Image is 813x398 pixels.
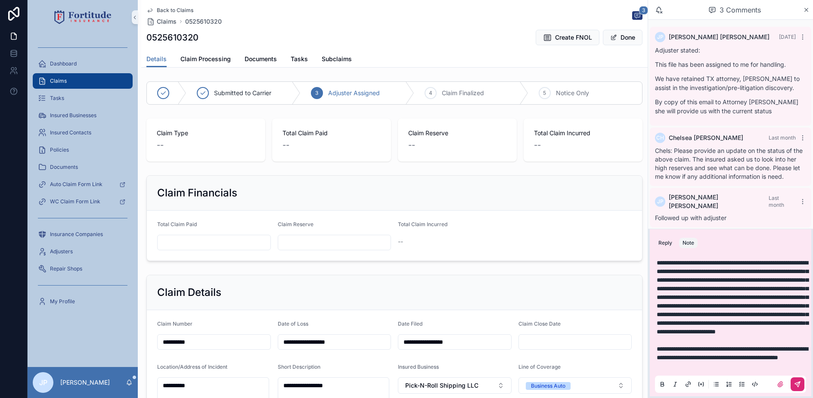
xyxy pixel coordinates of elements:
[33,227,133,242] a: Insurance Companies
[679,238,698,248] button: Note
[157,139,164,151] span: --
[50,78,67,84] span: Claims
[50,129,91,136] span: Insured Contacts
[146,7,193,14] a: Back to Claims
[328,89,380,97] span: Adjuster Assigned
[442,89,484,97] span: Claim Finalized
[33,244,133,259] a: Adjusters
[185,17,222,26] a: 0525610320
[655,214,726,221] span: Followed up with adjuster
[39,377,47,388] span: JP
[655,147,803,180] span: Chels: Please provide an update on the status of the above claim. The insured asked us to look in...
[180,55,231,63] span: Claim Processing
[278,364,320,370] span: Short Description
[146,51,167,68] a: Details
[60,378,110,387] p: [PERSON_NAME]
[408,129,506,137] span: Claim Reserve
[655,74,806,92] p: We have retained TX attorney, [PERSON_NAME] to assist in the investigation/pre-litigation discovery.
[33,125,133,140] a: Insured Contacts
[398,364,439,370] span: Insured Business
[157,129,255,137] span: Claim Type
[408,139,415,151] span: --
[534,139,541,151] span: --
[656,134,664,141] span: CH
[157,320,192,327] span: Claim Number
[534,129,632,137] span: Total Claim Incurred
[322,51,352,68] a: Subclaims
[518,377,632,394] button: Select Button
[518,364,561,370] span: Line of Coverage
[33,261,133,277] a: Repair Shops
[518,320,561,327] span: Claim Close Date
[536,30,599,45] button: Create FNOL
[398,237,403,246] span: --
[50,231,103,238] span: Insurance Companies
[322,55,352,63] span: Subclaims
[50,112,96,119] span: Insured Businesses
[669,134,743,142] span: Chelsea [PERSON_NAME]
[214,89,271,97] span: Submitted to Carrier
[655,46,806,55] p: Adjuster stated:
[278,320,308,327] span: Date of Loss
[657,34,664,40] span: JP
[603,30,642,45] button: Done
[669,33,770,41] span: [PERSON_NAME] [PERSON_NAME]
[769,195,784,208] span: Last month
[157,17,177,26] span: Claims
[720,5,761,15] span: 3 Comments
[50,198,100,205] span: WC Claim Form Link
[556,89,589,97] span: Notice Only
[398,221,447,227] span: Total Claim Incurred
[28,34,138,320] div: scrollable content
[282,139,289,151] span: --
[291,55,308,63] span: Tasks
[50,181,102,188] span: Auto Claim Form Link
[180,51,231,68] a: Claim Processing
[33,56,133,72] a: Dashboard
[769,134,796,141] span: Last month
[146,55,167,63] span: Details
[33,294,133,309] a: My Profile
[50,265,82,272] span: Repair Shops
[50,95,64,102] span: Tasks
[157,286,221,299] h2: Claim Details
[50,60,77,67] span: Dashboard
[157,221,197,227] span: Total Claim Paid
[33,194,133,209] a: WC Claim Form Link
[398,377,512,394] button: Select Button
[50,164,78,171] span: Documents
[50,298,75,305] span: My Profile
[655,97,806,115] p: By copy of this email to Attorney [PERSON_NAME] she will provide us with the current status
[657,198,664,205] span: JP
[429,90,432,96] span: 4
[33,90,133,106] a: Tasks
[50,248,73,255] span: Adjusters
[683,239,694,246] div: Note
[278,221,313,227] span: Claim Reserve
[655,60,806,69] p: This file has been assigned to me for handling.
[157,364,227,370] span: Location/Address of Incident
[146,31,199,44] h1: 0525610320
[543,90,546,96] span: 5
[33,73,133,89] a: Claims
[33,159,133,175] a: Documents
[555,33,592,42] span: Create FNOL
[146,17,177,26] a: Claims
[157,7,193,14] span: Back to Claims
[157,186,237,200] h2: Claim Financials
[632,11,642,22] button: 3
[54,10,112,24] img: App logo
[669,193,769,210] span: [PERSON_NAME] [PERSON_NAME]
[405,381,478,390] span: Pick-N-Roll Shipping LLC
[245,55,277,63] span: Documents
[531,382,565,390] div: Business Auto
[33,177,133,192] a: Auto Claim Form Link
[779,34,796,40] span: [DATE]
[291,51,308,68] a: Tasks
[639,6,648,15] span: 3
[655,238,676,248] button: Reply
[282,129,381,137] span: Total Claim Paid
[33,108,133,123] a: Insured Businesses
[398,320,422,327] span: Date Filed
